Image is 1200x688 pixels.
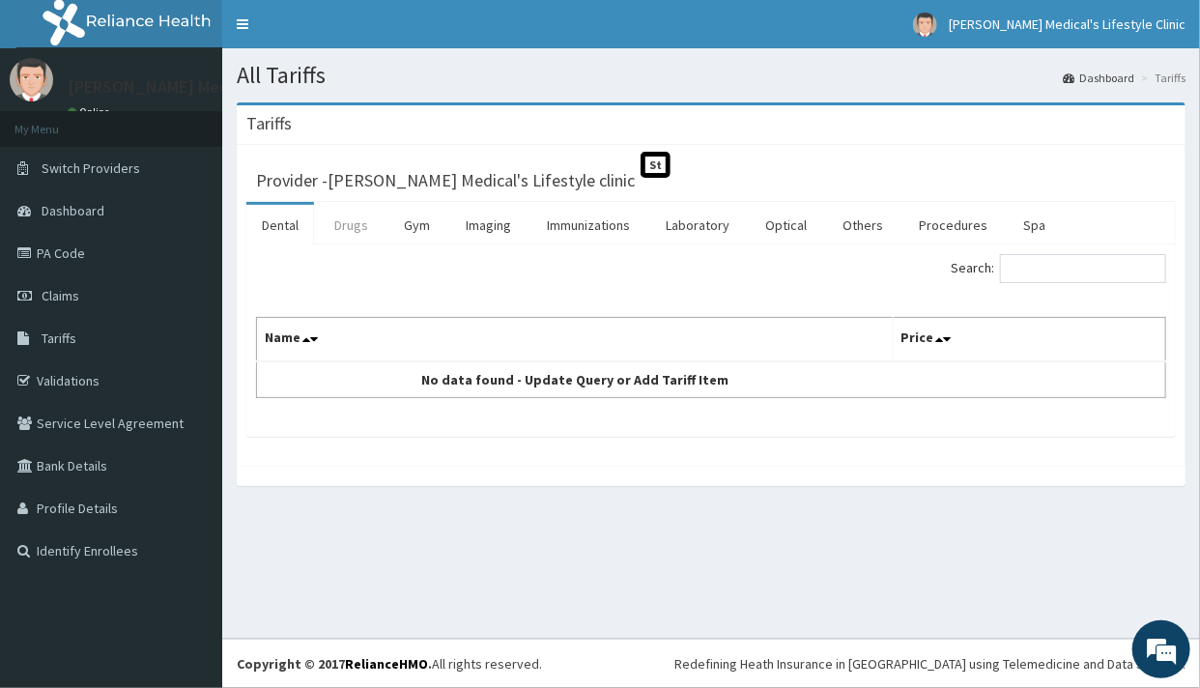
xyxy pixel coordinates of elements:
span: [PERSON_NAME] Medical's Lifestyle Clinic [949,15,1186,33]
a: Imaging [450,205,527,245]
footer: All rights reserved. [222,639,1200,688]
input: Search: [1000,254,1166,283]
strong: Copyright © 2017 . [237,655,432,673]
h3: Provider - [PERSON_NAME] Medical's Lifestyle clinic [256,172,635,189]
span: Dashboard [42,202,104,219]
span: St [641,152,671,178]
label: Search: [951,254,1166,283]
div: Redefining Heath Insurance in [GEOGRAPHIC_DATA] using Telemedicine and Data Science! [674,654,1186,674]
span: Switch Providers [42,159,140,177]
a: RelianceHMO [345,655,428,673]
a: Immunizations [531,205,645,245]
span: Tariffs [42,330,76,347]
p: [PERSON_NAME] Medical's Lifestyle Clinic [68,78,384,96]
h1: All Tariffs [237,63,1186,88]
a: Laboratory [650,205,745,245]
th: Price [893,318,1165,362]
img: User Image [913,13,937,37]
td: No data found - Update Query or Add Tariff Item [257,361,894,398]
a: Drugs [319,205,384,245]
a: Optical [750,205,822,245]
span: Claims [42,287,79,304]
a: Others [827,205,899,245]
li: Tariffs [1136,70,1186,86]
img: User Image [10,58,53,101]
h3: Tariffs [246,115,292,132]
a: Spa [1008,205,1061,245]
a: Online [68,105,114,119]
a: Dental [246,205,314,245]
a: Dashboard [1063,70,1134,86]
th: Name [257,318,894,362]
a: Procedures [903,205,1003,245]
a: Gym [388,205,445,245]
